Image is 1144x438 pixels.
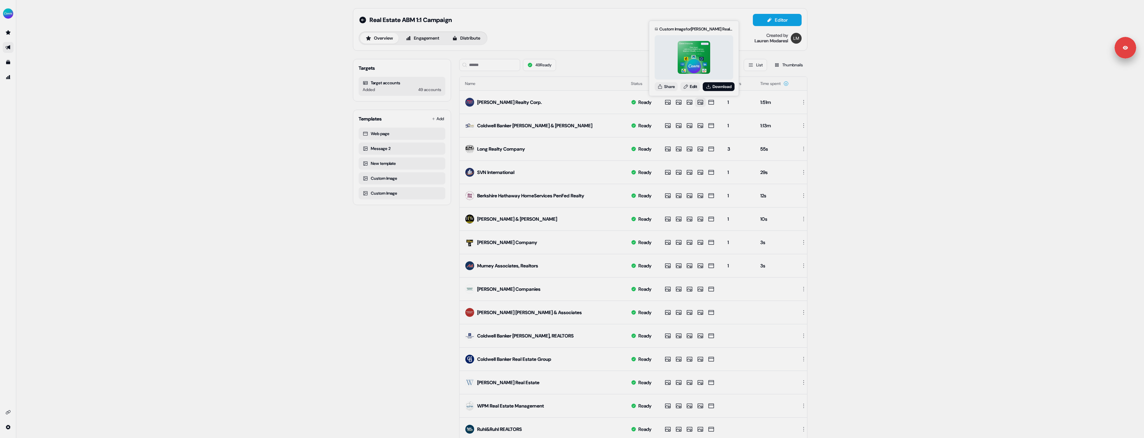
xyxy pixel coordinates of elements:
[430,114,445,124] button: Add
[760,99,789,106] div: 1:51m
[744,59,767,71] button: List
[477,332,574,339] div: Coldwell Banker [PERSON_NAME], REALTORS
[638,379,652,386] div: Ready
[727,216,749,222] div: 1
[477,169,514,176] div: SVN International
[638,122,652,129] div: Ready
[760,192,789,199] div: 12s
[678,41,711,74] img: asset preview
[3,422,14,433] a: Go to integrations
[3,407,14,418] a: Go to integrations
[791,33,802,44] img: Lauren
[446,33,486,44] button: Distribute
[477,356,551,363] div: Coldwell Banker Real Estate Group
[770,59,807,71] button: Thumbnails
[477,239,537,246] div: [PERSON_NAME] Company
[477,262,538,269] div: Murney Associates, Realtors
[477,192,584,199] div: Berkshire Hathaway HomeServices PenFed Realty
[638,402,652,409] div: Ready
[477,216,557,222] div: [PERSON_NAME] & [PERSON_NAME]
[3,42,14,53] a: Go to outbound experience
[760,122,789,129] div: 1:13m
[3,57,14,68] a: Go to templates
[680,82,700,91] a: Edit
[360,33,399,44] button: Overview
[477,286,541,292] div: [PERSON_NAME] Companies
[363,80,441,86] div: Target accounts
[760,216,789,222] div: 10s
[727,169,749,176] div: 1
[477,99,542,106] div: [PERSON_NAME] Realty Corp.
[363,160,441,167] div: New template
[477,379,539,386] div: [PERSON_NAME] Real Estate
[363,86,375,93] div: Added
[369,16,452,24] span: Real Estate ABM 1:1 Campaign
[638,332,652,339] div: Ready
[638,216,652,222] div: Ready
[638,239,652,246] div: Ready
[400,33,445,44] button: Engagement
[638,192,652,199] div: Ready
[523,59,556,71] button: 49Ready
[3,27,14,38] a: Go to prospects
[3,72,14,83] a: Go to attribution
[363,190,441,197] div: Custom Image
[477,426,522,433] div: Ruhl&Ruhl REALTORS
[638,286,652,292] div: Ready
[363,130,441,137] div: Web page
[753,17,802,24] a: Editor
[753,14,802,26] button: Editor
[760,146,789,152] div: 55s
[727,122,749,129] div: 1
[477,402,544,409] div: WPM Real Estate Management
[638,426,652,433] div: Ready
[465,78,484,90] button: Name
[755,38,788,44] div: Lauren Modaresi
[363,175,441,182] div: Custom Image
[477,146,525,152] div: Long Realty Company
[659,26,733,32] div: Custom Image for [PERSON_NAME] Realty Corp.
[703,82,735,91] button: Download
[760,239,789,246] div: 3s
[363,145,441,152] div: Message 2
[359,115,382,122] div: Templates
[638,169,652,176] div: Ready
[766,33,788,38] div: Created by
[631,78,651,90] button: Status
[727,262,749,269] div: 1
[638,99,652,106] div: Ready
[477,309,582,316] div: [PERSON_NAME] [PERSON_NAME] & Associates
[418,86,441,93] div: 49 accounts
[477,122,592,129] div: Coldwell Banker [PERSON_NAME] & [PERSON_NAME]
[760,169,789,176] div: 29s
[638,309,652,316] div: Ready
[638,262,652,269] div: Ready
[727,239,749,246] div: 1
[655,82,678,91] button: Share
[760,78,789,90] button: Time spent
[359,65,375,71] div: Targets
[727,192,749,199] div: 1
[760,262,789,269] div: 3s
[638,356,652,363] div: Ready
[727,146,749,152] div: 3
[727,99,749,106] div: 1
[638,146,652,152] div: Ready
